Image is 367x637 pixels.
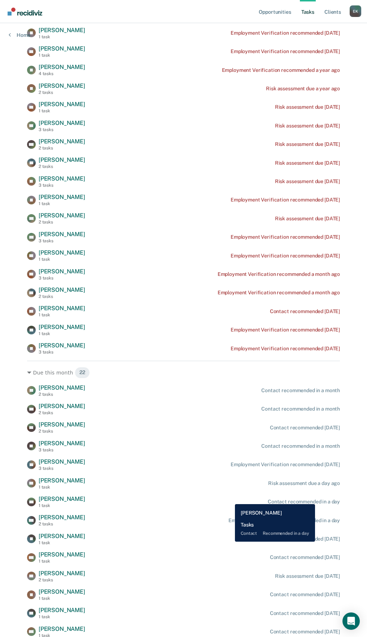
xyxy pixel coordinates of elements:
[261,406,340,412] div: Contact recommended in a month
[75,367,90,378] span: 22
[39,614,85,619] div: 1 task
[39,101,85,108] span: [PERSON_NAME]
[39,577,85,582] div: 2 tasks
[39,64,85,70] span: [PERSON_NAME]
[39,503,85,508] div: 1 task
[275,160,340,166] div: Risk assessment due [DATE]
[39,421,85,428] span: [PERSON_NAME]
[275,216,340,222] div: Risk assessment due [DATE]
[39,440,85,447] span: [PERSON_NAME]
[218,271,340,277] div: Employment Verification recommended a month ago
[39,220,85,225] div: 2 tasks
[275,573,340,579] div: Risk assessment due [DATE]
[275,123,340,129] div: Risk assessment due [DATE]
[39,596,85,601] div: 1 task
[39,477,85,484] span: [PERSON_NAME]
[39,312,85,317] div: 1 task
[39,447,85,452] div: 3 tasks
[231,327,340,333] div: Employment Verification recommended [DATE]
[39,53,85,58] div: 1 task
[231,346,340,352] div: Employment Verification recommended [DATE]
[39,485,85,490] div: 1 task
[268,499,340,505] div: Contact recommended in a day
[266,86,340,92] div: Risk assessment due a year ago
[39,410,85,415] div: 2 tasks
[39,127,85,132] div: 3 tasks
[39,514,85,521] span: [PERSON_NAME]
[39,607,85,614] span: [PERSON_NAME]
[39,403,85,409] span: [PERSON_NAME]
[39,194,85,200] span: [PERSON_NAME]
[39,90,85,95] div: 2 tasks
[39,108,85,113] div: 1 task
[8,8,42,16] img: Recidiviz
[270,629,340,635] div: Contact recommended [DATE]
[39,175,85,182] span: [PERSON_NAME]
[39,71,85,76] div: 4 tasks
[270,536,340,542] div: Contact recommended [DATE]
[39,34,85,39] div: 1 task
[275,141,340,147] div: Risk assessment due [DATE]
[39,294,85,299] div: 2 tasks
[350,5,361,17] div: E K
[39,138,85,145] span: [PERSON_NAME]
[9,32,30,38] a: Home
[275,178,340,185] div: Risk assessment due [DATE]
[39,238,85,243] div: 3 tasks
[231,234,340,240] div: Employment Verification recommended [DATE]
[39,120,85,126] span: [PERSON_NAME]
[27,367,340,378] div: Due this month 22
[275,104,340,110] div: Risk assessment due [DATE]
[39,588,85,595] span: [PERSON_NAME]
[39,201,85,206] div: 1 task
[39,350,85,355] div: 3 tasks
[231,461,340,468] div: Employment Verification recommended [DATE]
[39,156,85,163] span: [PERSON_NAME]
[270,554,340,560] div: Contact recommended [DATE]
[39,164,85,169] div: 2 tasks
[39,324,85,330] span: [PERSON_NAME]
[39,146,85,151] div: 2 tasks
[261,443,340,449] div: Contact recommended in a month
[39,625,85,632] span: [PERSON_NAME]
[39,82,85,89] span: [PERSON_NAME]
[39,45,85,52] span: [PERSON_NAME]
[39,342,85,349] span: [PERSON_NAME]
[222,67,340,73] div: Employment Verification recommended a year ago
[39,458,85,465] span: [PERSON_NAME]
[350,5,361,17] button: Profile dropdown button
[39,551,85,558] span: [PERSON_NAME]
[39,384,85,391] span: [PERSON_NAME]
[342,612,360,630] div: Open Intercom Messenger
[231,197,340,203] div: Employment Verification recommended [DATE]
[39,331,85,336] div: 1 task
[270,425,340,431] div: Contact recommended [DATE]
[231,48,340,55] div: Employment Verification recommended [DATE]
[39,212,85,219] span: [PERSON_NAME]
[39,268,85,275] span: [PERSON_NAME]
[39,466,85,471] div: 3 tasks
[268,480,340,486] div: Risk assessment due a day ago
[39,27,85,34] span: [PERSON_NAME]
[39,495,85,502] span: [PERSON_NAME]
[39,249,85,256] span: [PERSON_NAME]
[39,533,85,539] span: [PERSON_NAME]
[39,559,85,564] div: 1 task
[39,392,85,397] div: 2 tasks
[39,540,85,545] div: 1 task
[231,30,340,36] div: Employment Verification recommended [DATE]
[261,387,340,394] div: Contact recommended in a month
[39,521,85,526] div: 2 tasks
[218,290,340,296] div: Employment Verification recommended a month ago
[39,570,85,577] span: [PERSON_NAME]
[39,231,85,238] span: [PERSON_NAME]
[270,308,340,315] div: Contact recommended [DATE]
[39,257,85,262] div: 1 task
[39,305,85,312] span: [PERSON_NAME]
[39,276,85,281] div: 3 tasks
[228,517,340,524] div: Employment Verification recommended in a day
[270,610,340,616] div: Contact recommended [DATE]
[270,591,340,598] div: Contact recommended [DATE]
[39,183,85,188] div: 3 tasks
[231,253,340,259] div: Employment Verification recommended [DATE]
